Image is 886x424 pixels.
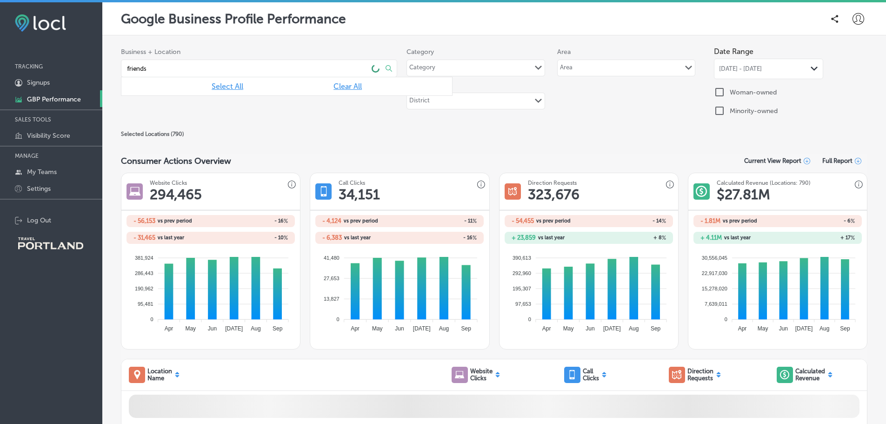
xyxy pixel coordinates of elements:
span: Full Report [822,157,853,164]
span: % [473,218,477,224]
tspan: [DATE] [413,325,431,332]
img: Travel Portland [18,237,83,249]
tspan: Apr [165,325,173,332]
label: Minority-owned [730,107,778,115]
span: Business + Location [121,48,397,56]
tspan: Sep [651,325,661,332]
h2: + 4.11M [700,234,722,241]
tspan: 30,556,045 [702,255,727,260]
h2: - 54,455 [512,217,534,224]
tspan: 0 [151,316,153,322]
p: Settings [27,185,51,193]
h2: - 6,383 [322,234,342,241]
tspan: May [563,325,573,332]
span: vs last year [344,235,371,240]
h3: Calculated Revenue (Locations: 790) [717,180,811,186]
tspan: May [758,325,768,332]
p: Log Out [27,216,51,224]
h2: + 23,859 [512,234,536,241]
tspan: Aug [439,325,449,332]
tspan: Aug [251,325,260,332]
span: vs last year [538,235,565,240]
p: Google Business Profile Performance [121,11,346,27]
span: [DATE] - [DATE] [719,65,762,73]
span: Current View Report [744,157,801,164]
p: My Teams [27,168,57,176]
span: Consumer Actions Overview [121,156,231,166]
div: Area [560,64,573,74]
p: Calculated Revenue [795,368,825,382]
h3: Website Clicks [150,180,187,186]
p: GBP Performance [27,95,81,103]
p: Visibility Score [27,132,70,140]
span: % [851,218,855,224]
p: Signups [27,79,50,87]
tspan: 381,924 [135,255,153,260]
tspan: 27,653 [324,276,340,281]
span: vs prev period [723,218,757,223]
h2: - 16 [400,235,477,241]
span: vs prev period [158,218,192,223]
h2: - 1.81M [700,217,720,224]
tspan: Apr [351,325,360,332]
tspan: 95,481 [138,301,153,307]
h2: - 14 [589,218,666,224]
div: Category [409,64,435,74]
span: % [851,235,855,241]
tspan: Apr [738,325,747,332]
span: Select All [212,82,243,91]
label: District [406,81,545,89]
tspan: Aug [629,325,639,332]
h2: + 8 [589,235,666,241]
p: Website Clicks [470,368,493,382]
div: District [409,97,430,108]
tspan: Jun [208,325,217,332]
tspan: 22,917,030 [702,270,727,276]
tspan: Sep [840,325,850,332]
tspan: [DATE] [225,325,243,332]
tspan: 15,278,020 [702,286,727,291]
tspan: Jun [586,325,594,332]
span: % [284,235,288,241]
label: Area [557,48,695,56]
tspan: 0 [528,316,531,322]
label: Category [406,48,545,56]
tspan: 292,960 [513,270,531,276]
h2: - 4,124 [322,217,341,224]
p: Direction Requests [687,368,713,382]
h1: 294,465 [150,186,202,203]
tspan: 0 [725,316,727,322]
tspan: Aug [819,325,829,332]
span: % [662,218,666,224]
h1: 34,151 [339,186,380,203]
tspan: Jun [395,325,404,332]
span: % [473,235,477,241]
label: Date Range [714,47,753,56]
label: Woman-owned [730,88,777,96]
tspan: 0 [337,316,340,322]
tspan: [DATE] [795,325,813,332]
tspan: May [186,325,196,332]
tspan: Jun [779,325,788,332]
h1: 323,676 [528,186,580,203]
span: vs prev period [536,218,571,223]
tspan: [DATE] [603,325,621,332]
span: vs last year [158,235,184,240]
h3: Call Clicks [339,180,365,186]
tspan: Sep [273,325,283,332]
tspan: 190,962 [135,286,153,291]
h2: - 31,465 [133,234,155,241]
tspan: Sep [461,325,472,332]
h1: $ 27.81M [717,186,770,203]
span: % [284,218,288,224]
tspan: Apr [542,325,551,332]
span: Clear All [333,82,362,91]
tspan: 97,653 [515,301,531,307]
span: Selected Locations ( 790 ) [121,131,184,137]
h2: - 16 [211,218,288,224]
input: Type business names and/or locations [126,60,366,77]
tspan: May [372,325,383,332]
tspan: 41,480 [324,255,340,260]
span: vs last year [724,235,751,240]
tspan: 286,443 [135,270,153,276]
